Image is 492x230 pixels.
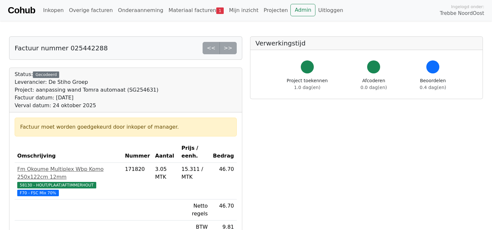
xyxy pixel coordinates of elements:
[20,123,231,131] div: Factuur moet worden goedgekeurd door inkoper of manager.
[17,165,120,181] div: Fm Okoume Multiplex Wbp Komo 250x122cm 12mm
[40,4,66,17] a: Inkopen
[210,142,237,163] th: Bedrag
[122,142,153,163] th: Nummer
[15,86,158,94] div: Project: aanpassing wand Tomra automaat (SG254631)
[17,182,96,188] span: 58130 - HOUT/PLAAT/AFTIMMERHOUT
[15,102,158,109] div: Verval datum: 24 oktober 2025
[15,142,122,163] th: Omschrijving
[166,4,226,17] a: Materiaal facturen1
[451,4,484,10] span: Ingelogd onder:
[66,4,115,17] a: Overige facturen
[181,165,208,181] div: 15.311 / MTK
[294,85,320,90] span: 1.0 dag(en)
[420,85,446,90] span: 0.4 dag(en)
[361,77,387,91] div: Afcoderen
[261,4,291,17] a: Projecten
[15,78,158,86] div: Leverancier: De Stiho Groep
[155,165,176,181] div: 3.05 MTK
[8,3,35,18] a: Cohub
[287,77,328,91] div: Project toekennen
[33,71,59,78] div: Gecodeerd
[420,77,446,91] div: Beoordelen
[315,4,346,17] a: Uitloggen
[15,44,108,52] h5: Factuur nummer 025442288
[179,142,210,163] th: Prijs / eenh.
[210,199,237,221] td: 46.70
[179,199,210,221] td: Netto regels
[210,163,237,199] td: 46.70
[17,190,59,196] span: F70 - FSC Mix 70%
[440,10,484,17] span: Trebbe NoordOost
[153,142,179,163] th: Aantal
[216,7,224,14] span: 1
[256,39,478,47] h5: Verwerkingstijd
[15,70,158,109] div: Status:
[290,4,315,16] a: Admin
[122,163,153,199] td: 171820
[226,4,261,17] a: Mijn inzicht
[115,4,166,17] a: Onderaanneming
[17,165,120,197] a: Fm Okoume Multiplex Wbp Komo 250x122cm 12mm58130 - HOUT/PLAAT/AFTIMMERHOUT F70 - FSC Mix 70%
[361,85,387,90] span: 0.0 dag(en)
[15,94,158,102] div: Factuur datum: [DATE]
